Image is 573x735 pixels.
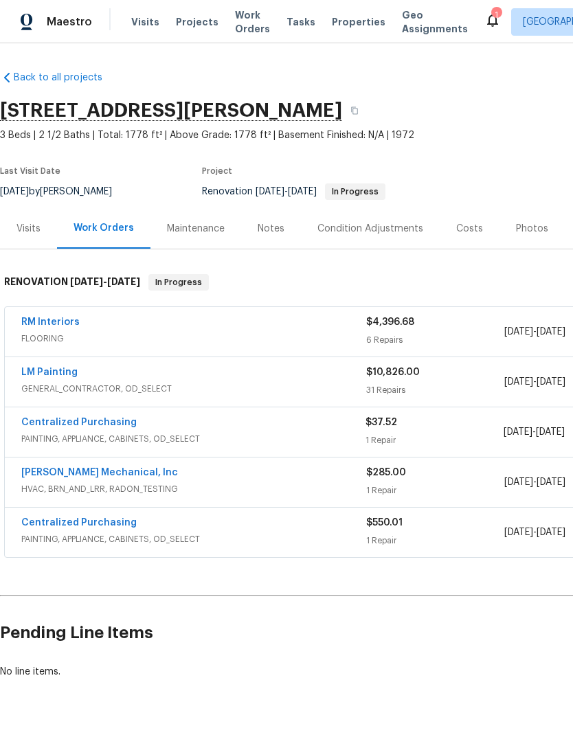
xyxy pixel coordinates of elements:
span: $285.00 [366,468,406,477]
span: [DATE] [504,427,532,437]
span: FLOORING [21,332,366,346]
span: [DATE] [536,427,565,437]
span: - [256,187,317,196]
span: Work Orders [235,8,270,36]
span: - [504,475,565,489]
span: - [504,325,565,339]
span: [DATE] [288,187,317,196]
div: 31 Repairs [366,383,504,397]
span: $550.01 [366,518,403,528]
a: Centralized Purchasing [21,418,137,427]
div: 1 Repair [366,433,503,447]
a: RM Interiors [21,317,80,327]
a: LM Painting [21,367,78,377]
span: HVAC, BRN_AND_LRR, RADON_TESTING [21,482,366,496]
div: 1 [491,8,501,22]
span: Geo Assignments [402,8,468,36]
span: [DATE] [537,528,565,537]
div: 1 Repair [366,534,504,547]
div: Maintenance [167,222,225,236]
span: Renovation [202,187,385,196]
div: Visits [16,222,41,236]
a: [PERSON_NAME] Mechanical, Inc [21,468,178,477]
span: [DATE] [537,477,565,487]
span: [DATE] [537,327,565,337]
span: [DATE] [504,377,533,387]
span: [DATE] [70,277,103,286]
div: 6 Repairs [366,333,504,347]
span: [DATE] [256,187,284,196]
h6: RENOVATION [4,274,140,291]
span: [DATE] [537,377,565,387]
div: Photos [516,222,548,236]
span: $37.52 [366,418,397,427]
span: In Progress [150,275,207,289]
span: Projects [176,15,218,29]
span: - [504,525,565,539]
span: [DATE] [107,277,140,286]
div: Notes [258,222,284,236]
span: PAINTING, APPLIANCE, CABINETS, OD_SELECT [21,432,366,446]
span: $10,826.00 [366,367,420,377]
span: [DATE] [504,327,533,337]
span: PAINTING, APPLIANCE, CABINETS, OD_SELECT [21,532,366,546]
span: - [504,375,565,389]
span: - [504,425,565,439]
span: $4,396.68 [366,317,414,327]
div: Costs [456,222,483,236]
span: GENERAL_CONTRACTOR, OD_SELECT [21,382,366,396]
span: Properties [332,15,385,29]
div: Condition Adjustments [317,222,423,236]
span: Maestro [47,15,92,29]
span: - [70,277,140,286]
span: Tasks [286,17,315,27]
div: Work Orders [74,221,134,235]
button: Copy Address [342,98,367,123]
span: [DATE] [504,477,533,487]
a: Centralized Purchasing [21,518,137,528]
span: In Progress [326,188,384,196]
div: 1 Repair [366,484,504,497]
span: [DATE] [504,528,533,537]
span: Visits [131,15,159,29]
span: Project [202,167,232,175]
